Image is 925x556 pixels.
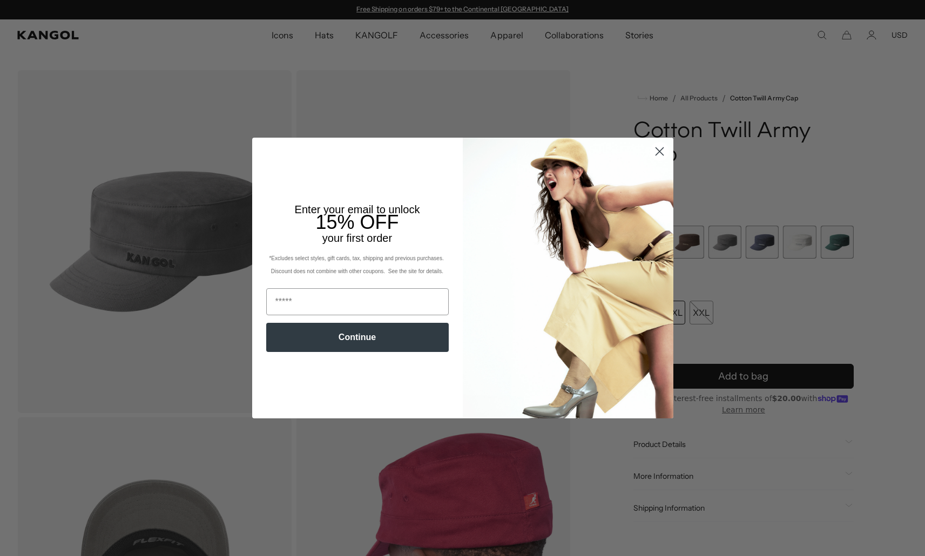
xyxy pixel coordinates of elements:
[266,323,449,352] button: Continue
[295,204,420,215] span: Enter your email to unlock
[269,255,445,274] span: *Excludes select styles, gift cards, tax, shipping and previous purchases. Discount does not comb...
[650,142,669,161] button: Close dialog
[322,232,392,244] span: your first order
[315,211,399,233] span: 15% OFF
[463,138,673,418] img: 93be19ad-e773-4382-80b9-c9d740c9197f.jpeg
[266,288,449,315] input: Email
